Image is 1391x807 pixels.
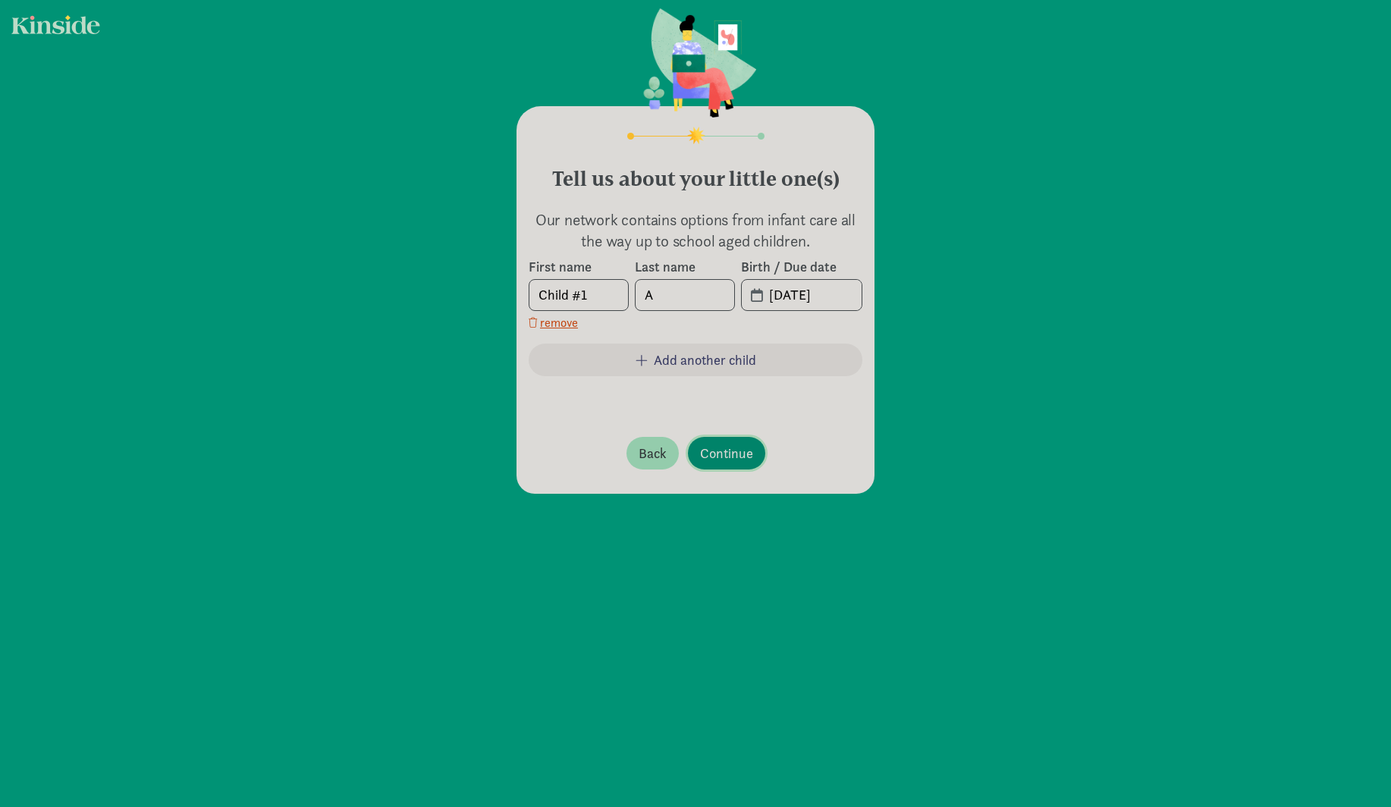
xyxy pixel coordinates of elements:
label: First name [529,258,629,276]
span: remove [540,314,578,332]
h4: Tell us about your little one(s) [529,155,862,191]
span: Back [639,443,667,463]
span: Continue [700,443,753,463]
span: Add another child [654,350,756,370]
button: Back [626,437,679,469]
button: Continue [688,437,765,469]
button: remove [529,314,578,332]
label: Birth / Due date [741,258,862,276]
button: Add another child [529,344,862,376]
p: Our network contains options from infant care all the way up to school aged children. [529,209,862,252]
input: MM-DD-YYYY [760,280,862,310]
label: Last name [635,258,735,276]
